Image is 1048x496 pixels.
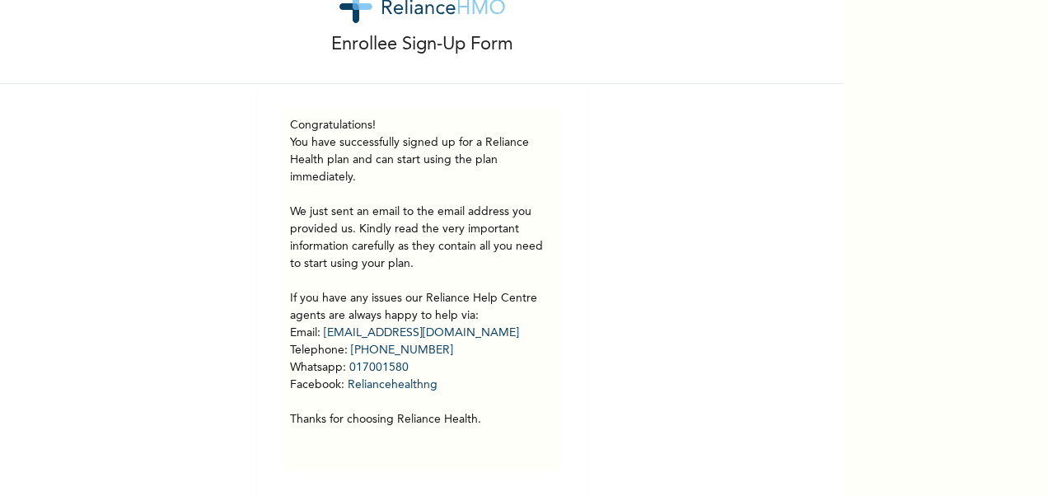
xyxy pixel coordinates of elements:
[348,379,437,391] a: Reliancehealthng
[331,31,513,58] p: Enrollee Sign-Up Form
[349,362,409,373] a: 017001580
[290,134,554,428] p: You have successfully signed up for a Reliance Health plan and can start using the plan immediate...
[351,344,453,356] a: [PHONE_NUMBER]
[324,327,519,339] a: [EMAIL_ADDRESS][DOMAIN_NAME]
[290,117,554,134] h3: Congratulations!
